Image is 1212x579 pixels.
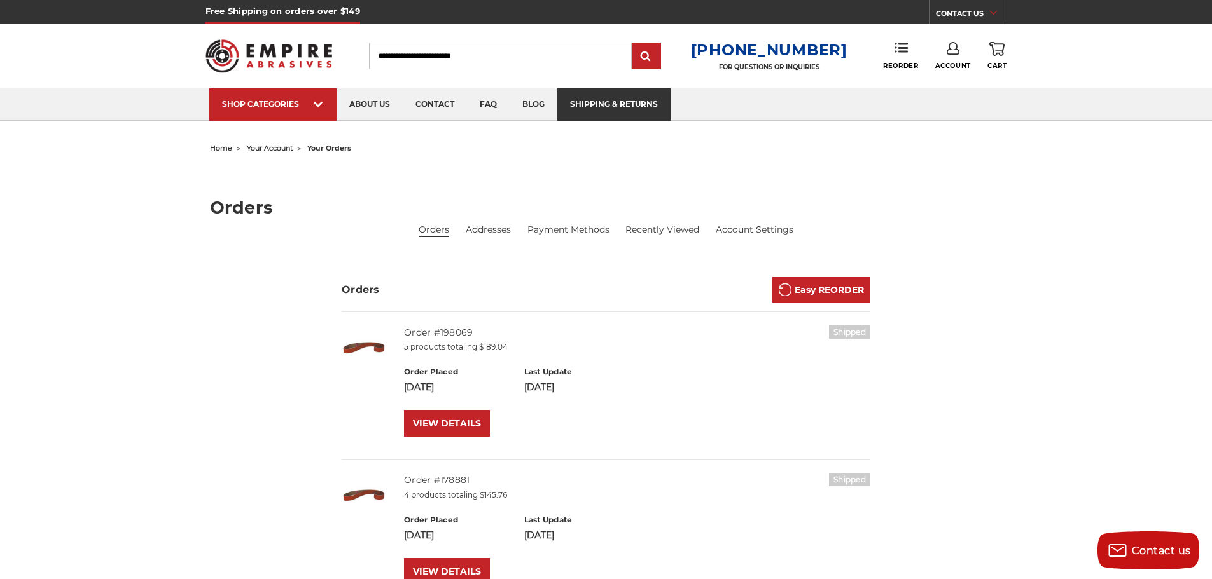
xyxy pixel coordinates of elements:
h6: Order Placed [404,366,510,378]
p: 4 products totaling $145.76 [404,489,870,501]
a: about us [337,88,403,121]
a: Reorder [883,42,918,69]
h6: Last Update [524,366,630,378]
a: Payment Methods [527,223,609,236]
button: Contact us [1097,531,1199,569]
a: faq [467,88,510,121]
span: [DATE] [524,529,554,541]
a: Easy REORDER [772,277,870,303]
a: Order #198069 [404,327,473,338]
li: Orders [419,223,449,237]
span: [DATE] [404,529,434,541]
p: 5 products totaling $189.04 [404,341,870,353]
h6: Shipped [829,325,870,339]
span: Reorder [883,62,918,70]
p: FOR QUESTIONS OR INQUIRIES [691,63,847,71]
h6: Last Update [524,514,630,526]
img: 2" x 72" Ceramic Pipe Sanding Belt [342,473,386,517]
span: Contact us [1132,545,1191,557]
h6: Shipped [829,473,870,486]
span: Account [935,62,971,70]
a: Cart [987,42,1007,70]
a: Addresses [466,223,511,236]
a: shipping & returns [557,88,671,121]
span: [DATE] [404,381,434,393]
a: contact [403,88,467,121]
span: [DATE] [524,381,554,393]
span: your orders [307,144,351,153]
img: Empire Abrasives [205,31,333,81]
a: VIEW DETAILS [404,410,490,437]
a: home [210,144,232,153]
a: CONTACT US [936,6,1007,24]
a: Account Settings [716,223,793,236]
input: Submit [634,44,659,69]
a: Order #178881 [404,474,470,486]
h6: Order Placed [404,514,510,526]
h1: Orders [210,199,1003,216]
a: blog [510,88,557,121]
img: 2" x 72" Ceramic Pipe Sanding Belt [342,325,386,370]
a: Recently Viewed [625,223,699,236]
span: Cart [987,62,1007,70]
a: [PHONE_NUMBER] [691,41,847,59]
h3: Orders [342,282,380,297]
a: your account [247,144,293,153]
div: SHOP CATEGORIES [222,99,324,109]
